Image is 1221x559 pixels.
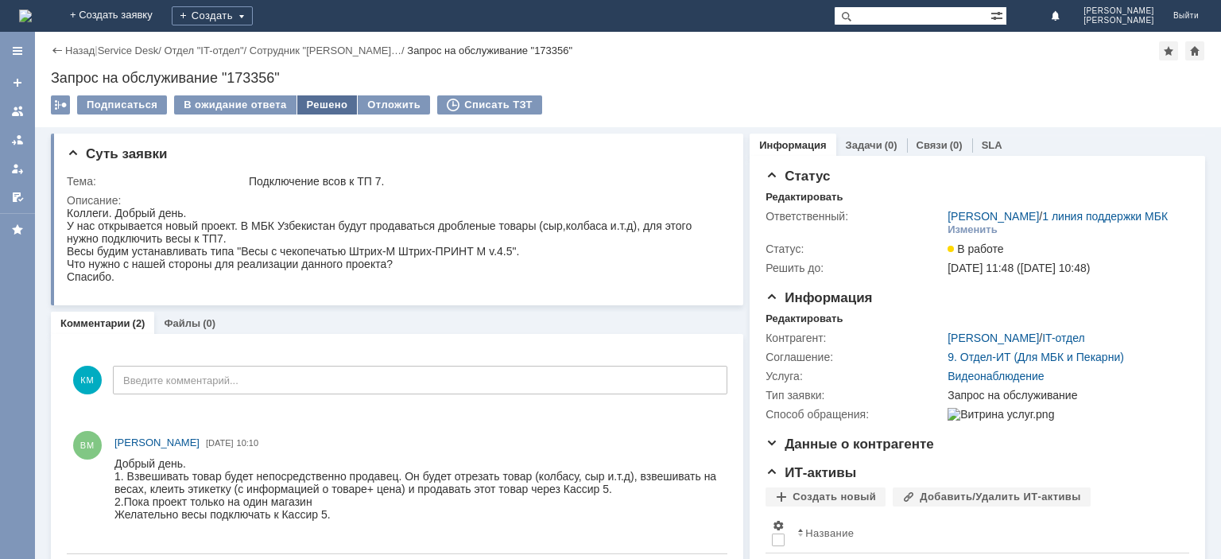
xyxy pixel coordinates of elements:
span: КМ [73,366,102,394]
a: 9. Отдел-ИТ (Для МБК и Пекарни) [948,351,1124,363]
div: Сделать домашней страницей [1185,41,1204,60]
span: Настройки [772,519,785,532]
div: Тип заявки: [766,389,944,402]
div: (0) [885,139,897,151]
a: SLA [982,139,1002,151]
th: Название [791,513,1176,553]
a: Назад [65,45,95,56]
div: Услуга: [766,370,944,382]
div: Решить до: [766,262,944,274]
div: Создать [172,6,253,25]
span: + цена [253,25,287,38]
div: Запрос на обслуживание [948,389,1181,402]
span: ИТ-активы [766,465,856,480]
div: Редактировать [766,312,843,325]
span: Информация [766,290,872,305]
a: Перейти на домашнюю страницу [19,10,32,22]
img: Витрина услуг.png [948,408,1054,421]
div: Подключение всов к ТП 7. [249,175,721,188]
a: Связи [917,139,948,151]
span: [DATE] [206,438,234,448]
a: Комментарии [60,317,130,329]
div: / [98,45,165,56]
a: Мои заявки [5,156,30,181]
div: Добавить в избранное [1159,41,1178,60]
a: Видеонаблюдение [948,370,1044,382]
a: IT-отдел [1042,332,1084,344]
div: / [164,45,249,56]
a: Заявки на командах [5,99,30,124]
div: (0) [950,139,963,151]
div: | [95,44,97,56]
img: logo [19,10,32,22]
a: 1 линия поддержки МБК [1042,210,1168,223]
a: Информация [759,139,826,151]
a: Отдел "IT-отдел" [164,45,243,56]
div: Тема: [67,175,246,188]
span: Статус [766,169,830,184]
span: 10:10 [237,438,259,448]
span: Данные о контрагенте [766,437,934,452]
div: Изменить [948,223,998,236]
span: [PERSON_NAME] [1083,16,1154,25]
a: Заявки в моей ответственности [5,127,30,153]
a: Service Desk [98,45,159,56]
div: Способ обращения: [766,408,944,421]
span: [DATE] 11:48 ([DATE] 10:48) [948,262,1090,274]
a: Задачи [846,139,882,151]
div: Редактировать [766,191,843,204]
span: Расширенный поиск [990,7,1006,22]
a: Мои согласования [5,184,30,210]
a: [PERSON_NAME] [948,210,1039,223]
div: Название [805,527,854,539]
span: [PERSON_NAME] [1083,6,1154,16]
span: Суть заявки [67,146,167,161]
span: В работе [948,243,1003,255]
div: Контрагент: [766,332,944,344]
div: Соглашение: [766,351,944,363]
div: Статус: [766,243,944,255]
div: (0) [203,317,215,329]
a: [PERSON_NAME] [948,332,1039,344]
div: Запрос на обслуживание "173356" [407,45,572,56]
div: Описание: [67,194,724,207]
div: / [948,332,1084,344]
div: Работа с массовостью [51,95,70,115]
div: Ответственный: [766,210,944,223]
a: Создать заявку [5,70,30,95]
span: [PERSON_NAME] [114,437,200,448]
div: (2) [133,317,145,329]
a: Сотрудник "[PERSON_NAME]… [250,45,401,56]
a: Файлы [164,317,200,329]
div: Запрос на обслуживание "173356" [51,70,1205,86]
a: [PERSON_NAME] [114,435,200,451]
div: / [948,210,1168,223]
div: / [250,45,408,56]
